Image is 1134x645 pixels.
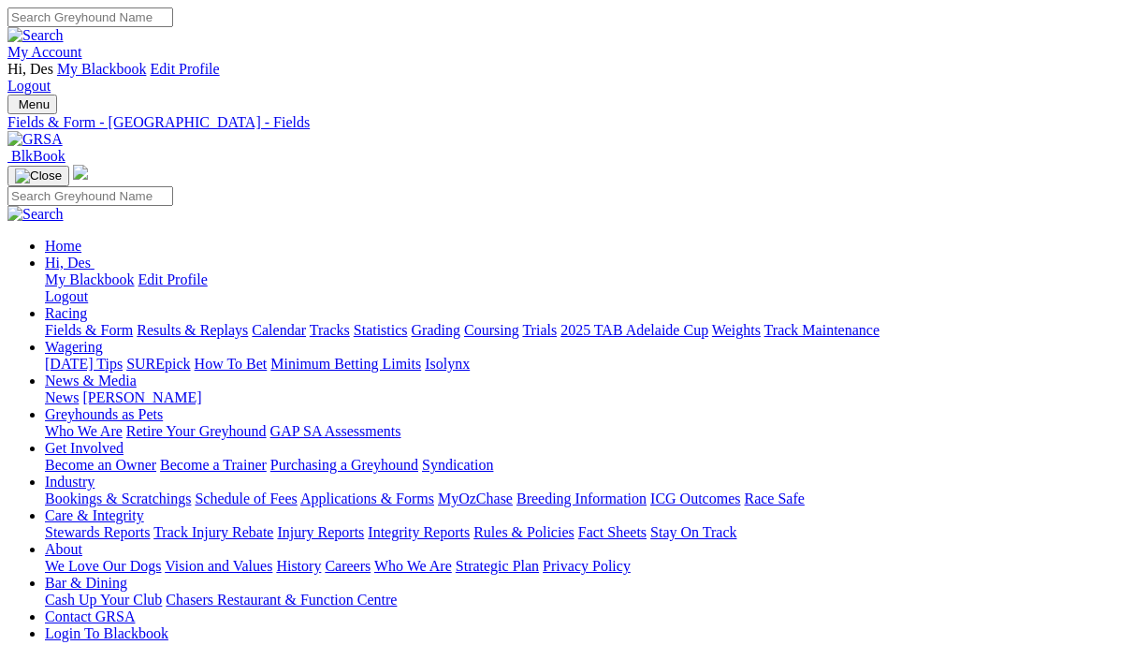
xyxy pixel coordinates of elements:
[73,165,88,180] img: logo-grsa-white.png
[45,339,103,355] a: Wagering
[153,524,273,540] a: Track Injury Rebate
[7,114,1127,131] a: Fields & Form - [GEOGRAPHIC_DATA] - Fields
[45,524,1127,541] div: Care & Integrity
[45,474,94,490] a: Industry
[45,592,1127,608] div: Bar & Dining
[7,7,173,27] input: Search
[7,61,53,77] span: Hi, Des
[276,558,321,574] a: History
[7,166,69,186] button: Toggle navigation
[45,238,81,254] a: Home
[712,322,761,338] a: Weights
[45,271,1127,305] div: Hi, Des
[368,524,470,540] a: Integrity Reports
[7,78,51,94] a: Logout
[195,491,297,506] a: Schedule of Fees
[764,322,880,338] a: Track Maintenance
[45,322,1127,339] div: Racing
[126,423,267,439] a: Retire Your Greyhound
[150,61,219,77] a: Edit Profile
[560,322,708,338] a: 2025 TAB Adelaide Cup
[45,423,123,439] a: Who We Are
[45,507,144,523] a: Care & Integrity
[166,592,397,608] a: Chasers Restaurant & Function Centre
[464,322,519,338] a: Coursing
[45,625,168,641] a: Login To Blackbook
[473,524,574,540] a: Rules & Policies
[325,558,371,574] a: Careers
[45,356,1127,373] div: Wagering
[45,558,161,574] a: We Love Our Dogs
[425,356,470,372] a: Isolynx
[82,389,201,405] a: [PERSON_NAME]
[270,356,421,372] a: Minimum Betting Limits
[165,558,272,574] a: Vision and Values
[45,255,91,271] span: Hi, Des
[374,558,452,574] a: Who We Are
[516,491,647,506] a: Breeding Information
[744,491,804,506] a: Race Safe
[126,356,190,372] a: SUREpick
[7,206,64,223] img: Search
[650,491,740,506] a: ICG Outcomes
[7,44,82,60] a: My Account
[354,322,408,338] a: Statistics
[300,491,434,506] a: Applications & Forms
[650,524,736,540] a: Stay On Track
[195,356,268,372] a: How To Bet
[438,491,513,506] a: MyOzChase
[7,186,173,206] input: Search
[277,524,364,540] a: Injury Reports
[412,322,460,338] a: Grading
[45,592,162,608] a: Cash Up Your Club
[19,97,50,111] span: Menu
[45,305,87,321] a: Racing
[57,61,147,77] a: My Blackbook
[45,271,135,287] a: My Blackbook
[45,440,124,456] a: Get Involved
[7,95,57,114] button: Toggle navigation
[456,558,539,574] a: Strategic Plan
[7,131,63,148] img: GRSA
[45,373,137,388] a: News & Media
[310,322,350,338] a: Tracks
[45,389,79,405] a: News
[45,389,1127,406] div: News & Media
[45,491,191,506] a: Bookings & Scratchings
[422,457,493,473] a: Syndication
[578,524,647,540] a: Fact Sheets
[252,322,306,338] a: Calendar
[45,288,88,304] a: Logout
[270,457,418,473] a: Purchasing a Greyhound
[543,558,631,574] a: Privacy Policy
[45,356,123,372] a: [DATE] Tips
[45,608,135,624] a: Contact GRSA
[15,169,62,183] img: Close
[45,406,163,422] a: Greyhounds as Pets
[45,457,156,473] a: Become an Owner
[138,271,208,287] a: Edit Profile
[45,491,1127,507] div: Industry
[160,457,267,473] a: Become a Trainer
[137,322,248,338] a: Results & Replays
[45,541,82,557] a: About
[45,558,1127,575] div: About
[7,27,64,44] img: Search
[45,322,133,338] a: Fields & Form
[45,575,127,591] a: Bar & Dining
[11,148,65,164] span: BlkBook
[45,255,94,271] a: Hi, Des
[45,457,1127,474] div: Get Involved
[7,148,65,164] a: BlkBook
[270,423,401,439] a: GAP SA Assessments
[522,322,557,338] a: Trials
[7,61,1127,95] div: My Account
[45,423,1127,440] div: Greyhounds as Pets
[45,524,150,540] a: Stewards Reports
